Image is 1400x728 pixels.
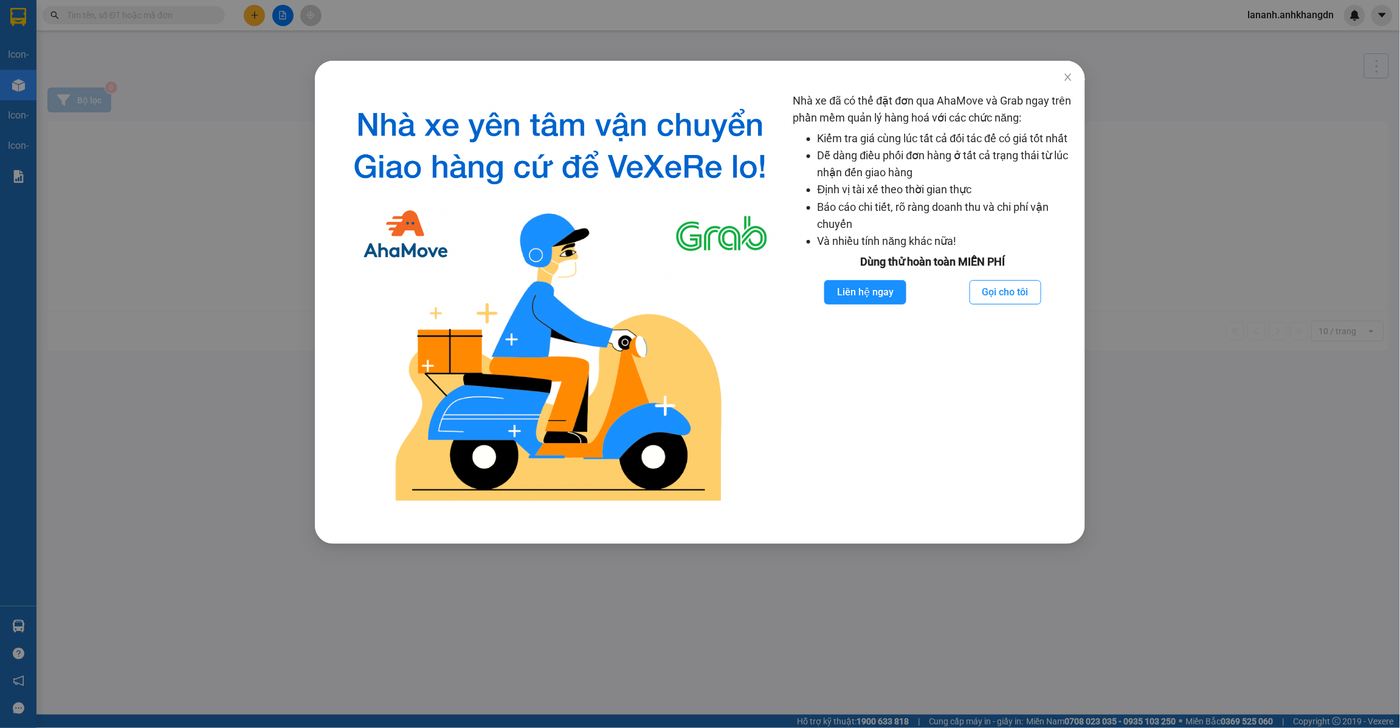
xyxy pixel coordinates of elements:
span: close [1063,72,1073,82]
li: Định vị tài xế theo thời gian thực [818,181,1073,198]
div: Nhà xe đã có thể đặt đơn qua AhaMove và Grab ngay trên phần mềm quản lý hàng hoá với các chức năng: [793,92,1073,513]
div: Dùng thử hoàn toàn MIỄN PHÍ [793,253,1073,270]
li: Và nhiều tính năng khác nữa! [818,233,1073,250]
li: Kiểm tra giá cùng lúc tất cả đối tác để có giá tốt nhất [818,130,1073,147]
button: Liên hệ ngay [825,280,907,304]
span: Gọi cho tôi [982,284,1029,300]
li: Báo cáo chi tiết, rõ ràng doanh thu và chi phí vận chuyển [818,199,1073,233]
img: logo [337,92,784,513]
li: Dễ dàng điều phối đơn hàng ở tất cả trạng thái từ lúc nhận đến giao hàng [818,147,1073,182]
span: Liên hệ ngay [838,284,894,300]
button: Close [1051,61,1085,95]
button: Gọi cho tôi [970,280,1041,304]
